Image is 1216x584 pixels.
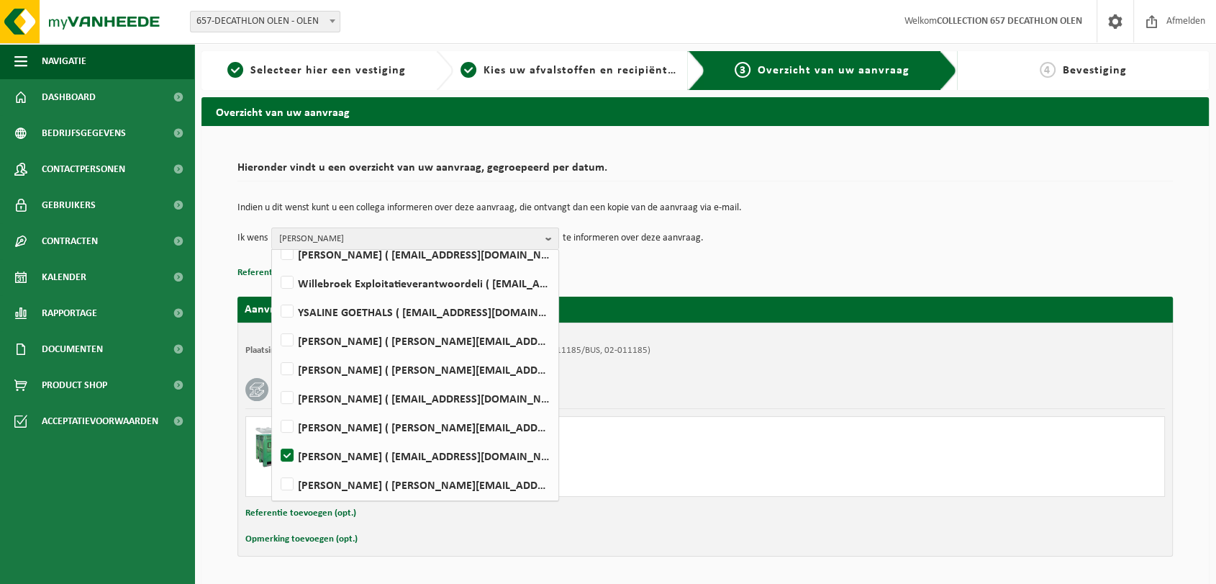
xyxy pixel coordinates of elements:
span: Kalender [42,259,86,295]
a: 2Kies uw afvalstoffen en recipiënten [460,62,676,79]
span: Gebruikers [42,187,96,223]
label: [PERSON_NAME] ( [PERSON_NAME][EMAIL_ADDRESS][PERSON_NAME][DOMAIN_NAME] ) [278,330,551,351]
h2: Overzicht van uw aanvraag [201,97,1209,125]
span: 3 [735,62,750,78]
h2: Hieronder vindt u een overzicht van uw aanvraag, gegroepeerd per datum. [237,162,1173,181]
span: Contactpersonen [42,151,125,187]
span: Acceptatievoorwaarden [42,403,158,439]
span: Bedrijfsgegevens [42,115,126,151]
span: Contracten [42,223,98,259]
button: [PERSON_NAME] [271,228,559,249]
span: Kies uw afvalstoffen en recipiënten [484,65,681,76]
span: 1 [227,62,243,78]
label: [PERSON_NAME] ( [EMAIL_ADDRESS][DOMAIN_NAME] ) [278,387,551,409]
span: Product Shop [42,367,107,403]
span: 2 [460,62,476,78]
label: YSALINE GOETHALS ( [EMAIL_ADDRESS][DOMAIN_NAME] ) [278,301,551,323]
span: 657-DECATHLON OLEN - OLEN [191,12,340,32]
strong: COLLECTION 657 DECATHLON OLEN [937,16,1082,27]
button: Referentie toevoegen (opt.) [237,264,348,282]
span: Dashboard [42,79,96,115]
img: PB-HB-1400-HPE-GN-11.png [253,424,293,467]
span: Navigatie [42,43,86,79]
span: 4 [1040,62,1056,78]
label: [PERSON_NAME] ( [EMAIL_ADDRESS][DOMAIN_NAME] ) [278,445,551,467]
label: [PERSON_NAME] ( [EMAIL_ADDRESS][DOMAIN_NAME] ) [278,243,551,265]
span: Documenten [42,331,103,367]
button: Opmerking toevoegen (opt.) [245,530,358,549]
span: [PERSON_NAME] [279,228,540,250]
p: Ik wens [237,228,268,249]
span: Selecteer hier een vestiging [250,65,406,76]
span: 657-DECATHLON OLEN - OLEN [190,11,340,32]
label: [PERSON_NAME] ( [PERSON_NAME][EMAIL_ADDRESS][PERSON_NAME][DOMAIN_NAME] ) [278,474,551,495]
p: te informeren over deze aanvraag. [563,228,704,249]
span: Bevestiging [1063,65,1127,76]
label: [PERSON_NAME] ( [PERSON_NAME][EMAIL_ADDRESS][PERSON_NAME][DOMAIN_NAME] ) [278,416,551,438]
p: Indien u dit wenst kunt u een collega informeren over deze aanvraag, die ontvangt dan een kopie v... [237,203,1173,213]
label: Willebroek Exploitatieverantwoordeli ( [EMAIL_ADDRESS][DOMAIN_NAME] ) [278,272,551,294]
span: Rapportage [42,295,97,331]
label: [PERSON_NAME] ( [PERSON_NAME][EMAIL_ADDRESS][DOMAIN_NAME] ) [278,359,551,380]
span: Overzicht van uw aanvraag [758,65,909,76]
button: Referentie toevoegen (opt.) [245,504,356,523]
strong: Aanvraag voor [DATE] [245,304,353,315]
strong: Plaatsingsadres: [245,346,308,355]
a: 1Selecteer hier een vestiging [209,62,425,79]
